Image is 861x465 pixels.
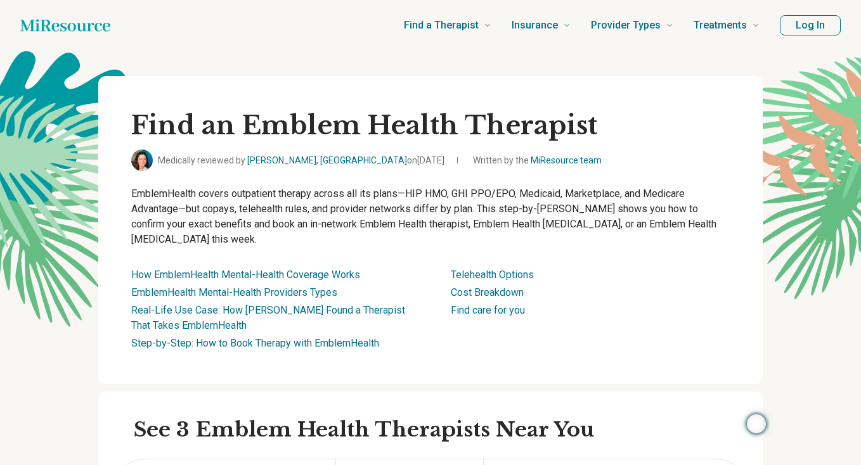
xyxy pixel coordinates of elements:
a: EmblemHealth Mental-Health Providers Types [131,286,337,298]
a: Home page [20,13,110,38]
p: EmblemHealth covers outpatient therapy across all its plans—HIP HMO, GHI PPO/EPO, Medicaid, Marke... [131,186,730,247]
a: [PERSON_NAME], [GEOGRAPHIC_DATA] [247,155,407,165]
button: Log In [780,15,841,35]
a: Cost Breakdown [451,286,524,298]
span: on [DATE] [407,155,444,165]
span: Written by the [473,154,602,167]
a: How EmblemHealth Mental-Health Coverage Works [131,269,360,281]
h1: Find an Emblem Health Therapist [131,109,730,142]
span: Medically reviewed by [158,154,444,167]
span: Find a Therapist [404,16,479,34]
a: MiResource team [531,155,602,165]
h2: See 3 Emblem Health Therapists Near You [134,417,748,443]
a: Telehealth Options [451,269,534,281]
span: Provider Types [591,16,661,34]
a: Real-Life Use Case: How [PERSON_NAME] Found a Therapist That Takes EmblemHealth [131,304,405,331]
span: Treatments [694,16,747,34]
a: Find care for you [451,304,525,316]
span: Insurance [512,16,558,34]
a: Step-by-Step: How to Book Therapy with EmblemHealth [131,337,379,349]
